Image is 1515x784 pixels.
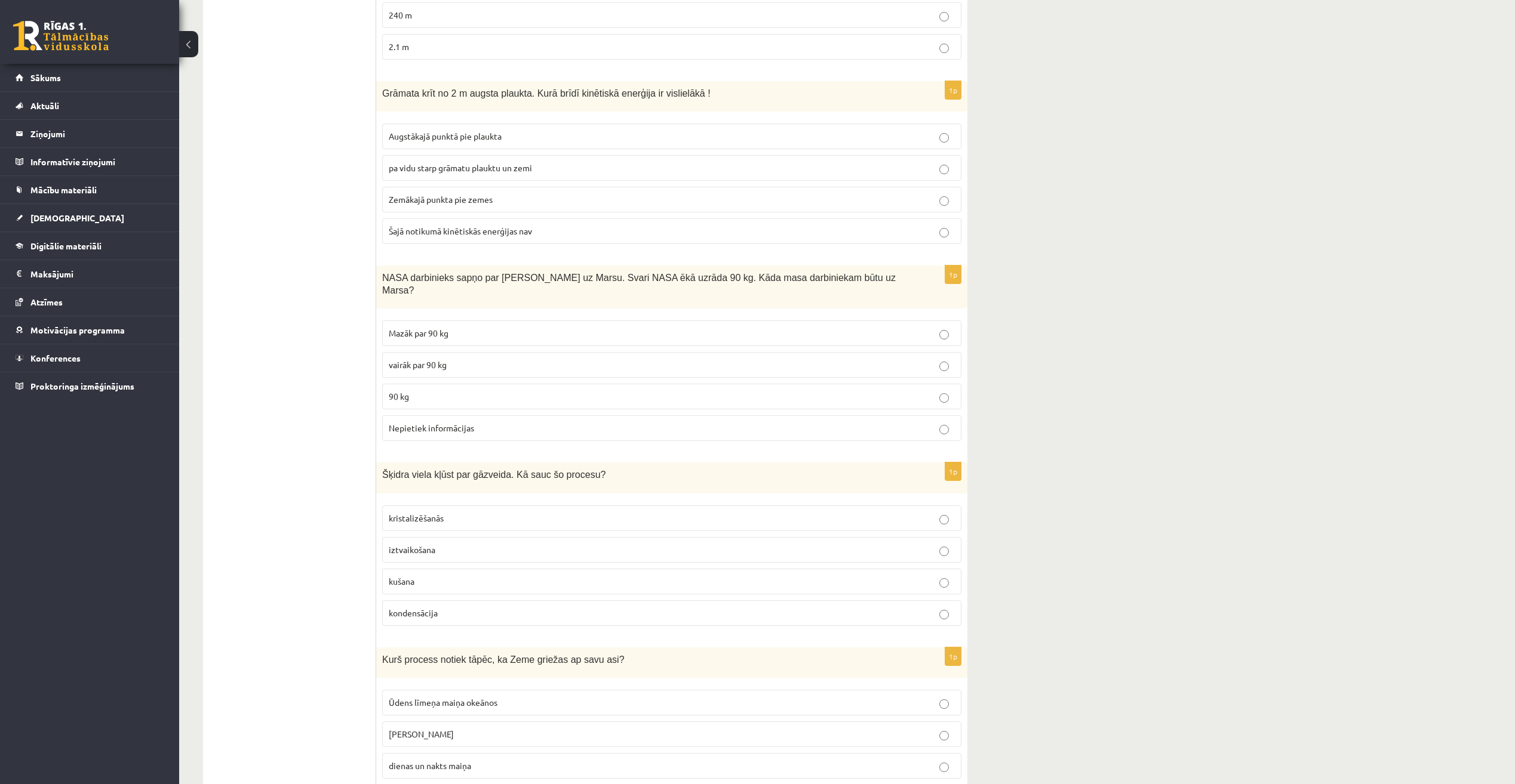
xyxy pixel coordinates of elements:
span: NASA darbinieks sapņo par [PERSON_NAME] uz Marsu. Svari NASA ēkā uzrāda 90 kg. Kāda masa darbinie... [382,273,896,295]
span: vairāk par 90 kg [389,359,447,370]
p: 1p [945,462,961,481]
a: Sākums [16,64,164,91]
legend: Maksājumi [30,260,164,288]
span: Augstākajā punktā pie plaukta [389,131,502,141]
span: Sākums [30,72,61,83]
a: [DEMOGRAPHIC_DATA] [16,204,164,232]
span: Šajā notikumā kinētiskās enerģijas nav [389,226,532,236]
a: Aktuāli [16,92,164,119]
input: 2.1 m [939,44,949,53]
a: Motivācijas programma [16,316,164,344]
input: pa vidu starp grāmatu plauktu un zemi [939,165,949,174]
input: [PERSON_NAME] [939,731,949,740]
a: Ziņojumi [16,120,164,147]
span: Šķidra viela kļūst par gāzveida. Kā sauc šo procesu? [382,470,606,480]
p: 1p [945,265,961,284]
span: [PERSON_NAME] [389,729,454,739]
span: Digitālie materiāli [30,240,102,251]
input: 90 kg [939,393,949,403]
span: Mācību materiāli [30,184,97,195]
p: 1p [945,647,961,666]
input: vairāk par 90 kg [939,362,949,371]
legend: Informatīvie ziņojumi [30,148,164,175]
input: dienas un nakts maiņa [939,763,949,772]
a: Digitālie materiāli [16,232,164,260]
span: Motivācijas programma [30,325,125,335]
span: Aktuāli [30,100,59,111]
span: kristalizēšanās [389,513,444,523]
span: Nepietiek informācijas [389,422,474,433]
legend: Ziņojumi [30,120,164,147]
a: Rīgas 1. Tālmācības vidusskola [13,21,109,51]
input: Šajā notikumā kinētiskās enerģijas nav [939,228,949,237]
span: 240 m [389,10,412,20]
input: kušana [939,578,949,588]
input: Mazāk par 90 kg [939,330,949,339]
span: Zemākajā punkta pie zemes [389,194,493,205]
span: kušana [389,576,414,587]
input: kondensācija [939,610,949,619]
span: Kurš process notiek tāpēc, ka Zeme griežas ap savu asi? [382,655,625,665]
span: Atzīmes [30,297,63,307]
input: kristalizēšanās [939,515,949,524]
span: Grāmata krīt no 2 m augsta plaukta. Kurā brīdī kinētiskā enerģija ir vislielākā ! [382,88,711,98]
a: Maksājumi [16,260,164,288]
span: 90 kg [389,391,409,402]
input: Augstākajā punktā pie plaukta [939,133,949,143]
span: [DEMOGRAPHIC_DATA] [30,212,124,223]
p: 1p [945,81,961,100]
span: Proktoringa izmēģinājums [30,381,134,391]
a: Informatīvie ziņojumi [16,148,164,175]
span: 2.1 m [389,41,409,52]
span: Konferences [30,353,81,363]
input: iztvaikošana [939,547,949,556]
a: Konferences [16,344,164,372]
span: kondensācija [389,607,438,618]
a: Mācību materiāli [16,176,164,203]
span: iztvaikošana [389,544,435,555]
span: Mazāk par 90 kg [389,328,448,338]
input: 240 m [939,12,949,21]
span: dienas un nakts maiņa [389,760,471,771]
input: Ūdens līmeņa maiņa okeānos [939,699,949,709]
span: Ūdens līmeņa maiņa okeānos [389,697,497,708]
span: pa vidu starp grāmatu plauktu un zemi [389,162,532,173]
input: Zemākajā punkta pie zemes [939,196,949,206]
input: Nepietiek informācijas [939,425,949,434]
a: Proktoringa izmēģinājums [16,372,164,400]
a: Atzīmes [16,288,164,316]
